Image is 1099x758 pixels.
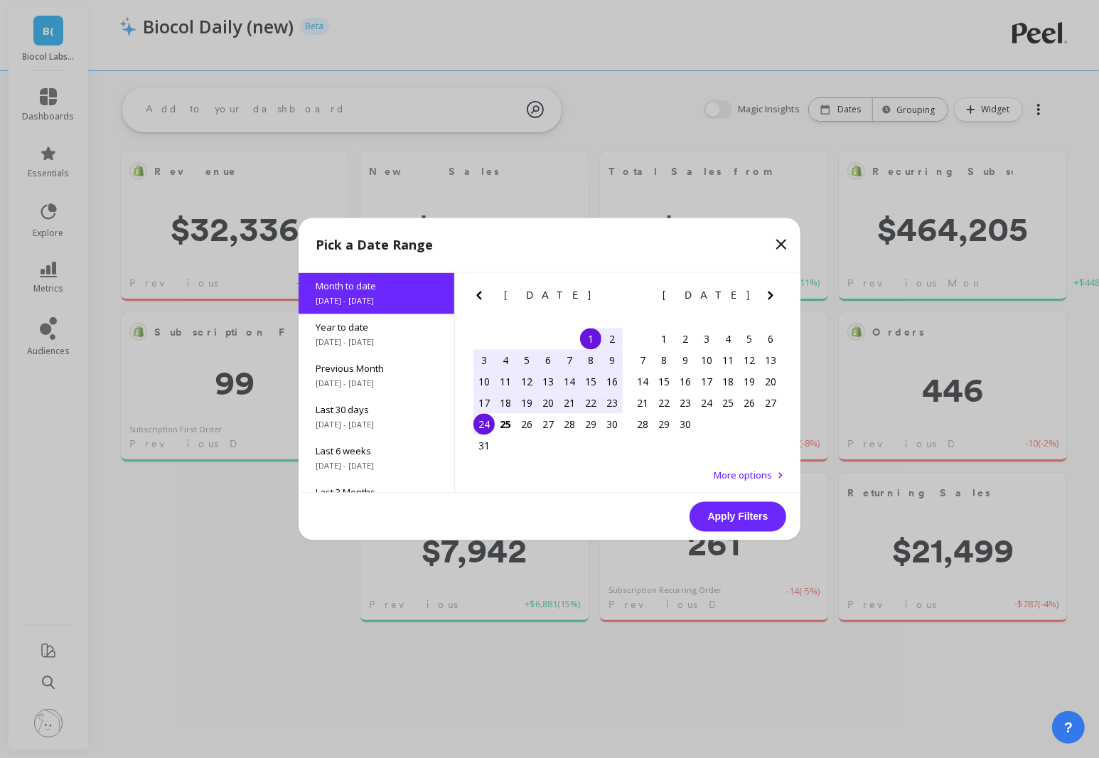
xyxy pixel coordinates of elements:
span: [DATE] - [DATE] [316,378,437,390]
div: Choose Saturday, September 6th, 2025 [760,329,781,350]
div: Choose Thursday, September 4th, 2025 [717,329,739,350]
div: Choose Monday, September 8th, 2025 [653,350,675,371]
div: Choose Sunday, August 31st, 2025 [473,435,495,457]
div: Choose Tuesday, August 19th, 2025 [516,393,537,414]
span: [DATE] [504,290,593,301]
div: Choose Thursday, August 21st, 2025 [559,393,580,414]
span: ? [1064,717,1073,737]
div: Choose Saturday, August 30th, 2025 [601,414,623,435]
div: Choose Friday, September 19th, 2025 [739,371,760,393]
button: Previous Month [471,287,493,310]
button: Next Month [762,287,785,310]
div: Choose Thursday, August 14th, 2025 [559,371,580,393]
div: Choose Thursday, September 25th, 2025 [717,393,739,414]
div: Choose Wednesday, August 27th, 2025 [537,414,559,435]
div: Choose Sunday, August 17th, 2025 [473,393,495,414]
div: Choose Saturday, September 20th, 2025 [760,371,781,393]
button: ? [1052,711,1085,744]
div: Choose Friday, August 29th, 2025 [580,414,601,435]
span: [DATE] [663,290,751,301]
div: Choose Monday, August 25th, 2025 [495,414,516,435]
div: Choose Monday, August 18th, 2025 [495,393,516,414]
div: Choose Wednesday, September 10th, 2025 [696,350,717,371]
div: Choose Tuesday, September 2nd, 2025 [675,329,696,350]
div: Choose Monday, September 1st, 2025 [653,329,675,350]
div: Choose Friday, August 22nd, 2025 [580,393,601,414]
span: More options [714,469,772,482]
div: Choose Sunday, August 24th, 2025 [473,414,495,435]
div: Choose Wednesday, August 20th, 2025 [537,393,559,414]
div: Choose Tuesday, August 5th, 2025 [516,350,537,371]
div: Choose Saturday, August 23rd, 2025 [601,393,623,414]
div: Choose Saturday, August 16th, 2025 [601,371,623,393]
div: Choose Saturday, September 27th, 2025 [760,393,781,414]
div: Choose Friday, September 26th, 2025 [739,393,760,414]
span: [DATE] - [DATE] [316,420,437,431]
div: Choose Tuesday, September 23rd, 2025 [675,393,696,414]
span: [DATE] - [DATE] [316,296,437,307]
div: Choose Wednesday, August 13th, 2025 [537,371,559,393]
span: [DATE] - [DATE] [316,337,437,348]
div: Choose Tuesday, September 9th, 2025 [675,350,696,371]
span: Month to date [316,280,437,293]
div: Choose Sunday, August 3rd, 2025 [473,350,495,371]
div: Choose Sunday, August 10th, 2025 [473,371,495,393]
div: Choose Tuesday, August 26th, 2025 [516,414,537,435]
div: Choose Tuesday, September 30th, 2025 [675,414,696,435]
div: Choose Friday, August 15th, 2025 [580,371,601,393]
p: Pick a Date Range [316,235,433,255]
div: Choose Thursday, August 7th, 2025 [559,350,580,371]
div: Choose Saturday, August 2nd, 2025 [601,329,623,350]
span: [DATE] - [DATE] [316,461,437,472]
div: Choose Friday, September 5th, 2025 [739,329,760,350]
div: Choose Saturday, August 9th, 2025 [601,350,623,371]
span: Previous Month [316,363,437,375]
div: month 2025-09 [632,329,781,435]
div: Choose Sunday, September 7th, 2025 [632,350,653,371]
div: Choose Tuesday, September 16th, 2025 [675,371,696,393]
div: Choose Thursday, September 11th, 2025 [717,350,739,371]
div: Choose Sunday, September 28th, 2025 [632,414,653,435]
div: Choose Saturday, September 13th, 2025 [760,350,781,371]
button: Apply Filters [690,502,786,532]
div: Choose Monday, August 4th, 2025 [495,350,516,371]
span: Last 30 days [316,404,437,417]
div: Choose Monday, September 15th, 2025 [653,371,675,393]
div: Choose Monday, September 22nd, 2025 [653,393,675,414]
button: Previous Month [629,287,652,310]
div: Choose Wednesday, August 6th, 2025 [537,350,559,371]
div: Choose Wednesday, September 24th, 2025 [696,393,717,414]
div: Choose Monday, August 11th, 2025 [495,371,516,393]
div: Choose Thursday, September 18th, 2025 [717,371,739,393]
div: Choose Friday, August 8th, 2025 [580,350,601,371]
div: Choose Wednesday, September 17th, 2025 [696,371,717,393]
span: Last 3 Months [316,486,437,499]
span: Last 6 weeks [316,445,437,458]
div: Choose Wednesday, September 3rd, 2025 [696,329,717,350]
div: Choose Friday, September 12th, 2025 [739,350,760,371]
div: Choose Tuesday, August 12th, 2025 [516,371,537,393]
div: Choose Friday, August 1st, 2025 [580,329,601,350]
div: Choose Sunday, September 21st, 2025 [632,393,653,414]
div: Choose Thursday, August 28th, 2025 [559,414,580,435]
span: Year to date [316,321,437,334]
div: month 2025-08 [473,329,623,457]
button: Next Month [604,287,626,310]
div: Choose Sunday, September 14th, 2025 [632,371,653,393]
div: Choose Monday, September 29th, 2025 [653,414,675,435]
